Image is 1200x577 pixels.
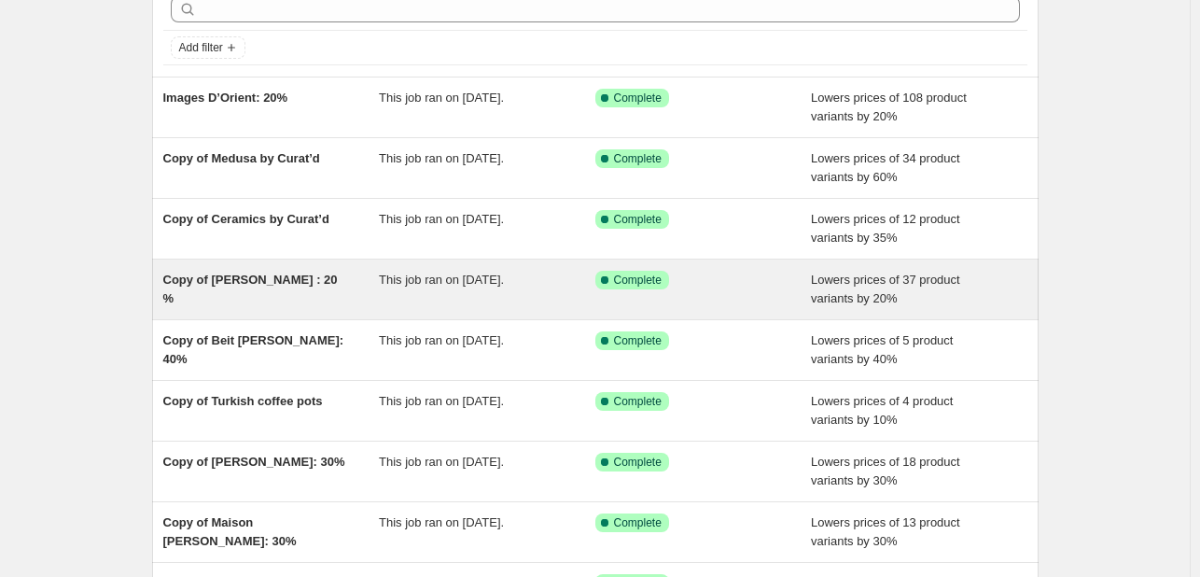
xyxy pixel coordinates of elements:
span: This job ran on [DATE]. [379,151,504,165]
span: Images D’Orient: 20% [163,91,288,105]
button: Add filter [171,36,245,59]
span: Lowers prices of 13 product variants by 30% [811,515,960,548]
span: Lowers prices of 37 product variants by 20% [811,273,960,305]
span: Complete [614,394,662,409]
span: Lowers prices of 12 product variants by 35% [811,212,960,245]
span: Copy of Beit [PERSON_NAME]: 40% [163,333,344,366]
span: Copy of Turkish coffee pots [163,394,323,408]
span: Copy of [PERSON_NAME]: 30% [163,455,345,469]
span: Lowers prices of 18 product variants by 30% [811,455,960,487]
span: This job ran on [DATE]. [379,212,504,226]
span: This job ran on [DATE]. [379,91,504,105]
span: Complete [614,212,662,227]
span: Complete [614,515,662,530]
span: Copy of [PERSON_NAME] : 20 % [163,273,338,305]
span: Lowers prices of 4 product variants by 10% [811,394,953,427]
span: Complete [614,455,662,470]
span: This job ran on [DATE]. [379,455,504,469]
span: This job ran on [DATE]. [379,515,504,529]
span: Lowers prices of 5 product variants by 40% [811,333,953,366]
span: This job ran on [DATE]. [379,273,504,287]
span: Lowers prices of 108 product variants by 20% [811,91,967,123]
span: This job ran on [DATE]. [379,394,504,408]
span: Copy of Maison [PERSON_NAME]: 30% [163,515,297,548]
span: Complete [614,91,662,106]
span: Complete [614,151,662,166]
span: Complete [614,333,662,348]
span: Copy of Ceramics by Curat’d [163,212,329,226]
span: This job ran on [DATE]. [379,333,504,347]
span: Copy of Medusa by Curat’d [163,151,320,165]
span: Add filter [179,40,223,55]
span: Lowers prices of 34 product variants by 60% [811,151,960,184]
span: Complete [614,273,662,288]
